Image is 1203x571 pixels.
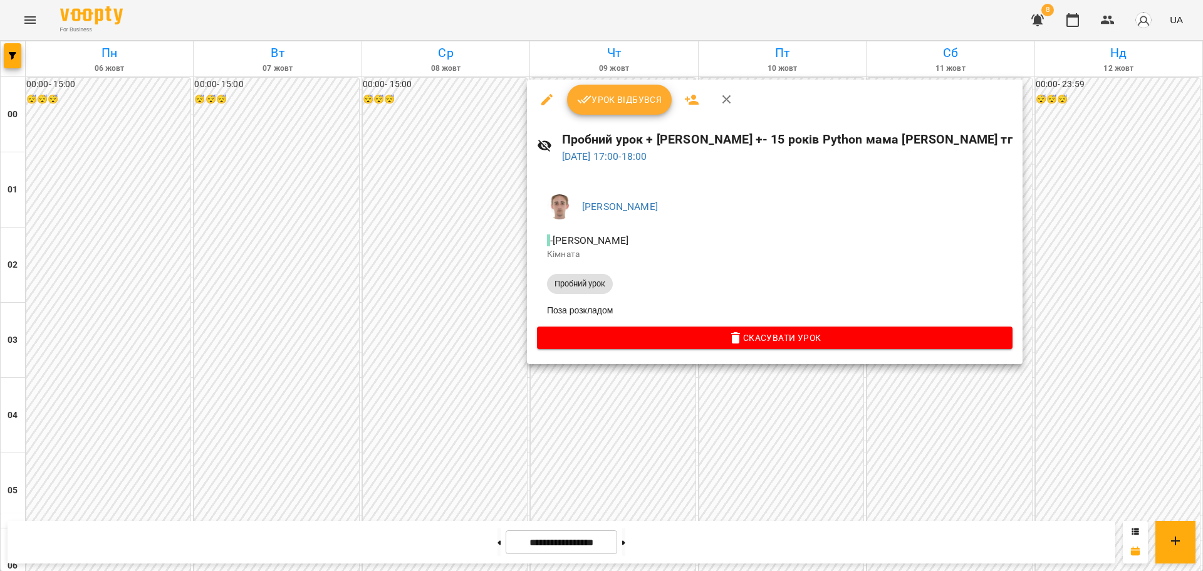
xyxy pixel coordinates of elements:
span: - [PERSON_NAME] [547,234,631,246]
p: Кімната [547,248,1002,261]
img: 91f16941d9f136c7cdcba9b0482ea099.jpg [547,194,572,219]
span: Скасувати Урок [547,330,1002,345]
h6: Пробний урок + [PERSON_NAME] +- 15 років Python мама [PERSON_NAME] тг [562,130,1013,149]
span: Урок відбувся [577,92,662,107]
span: Пробний урок [547,278,613,290]
a: [PERSON_NAME] [582,201,658,212]
button: Скасувати Урок [537,327,1013,349]
li: Поза розкладом [537,299,1013,322]
button: Урок відбувся [567,85,672,115]
a: [DATE] 17:00-18:00 [562,150,647,162]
